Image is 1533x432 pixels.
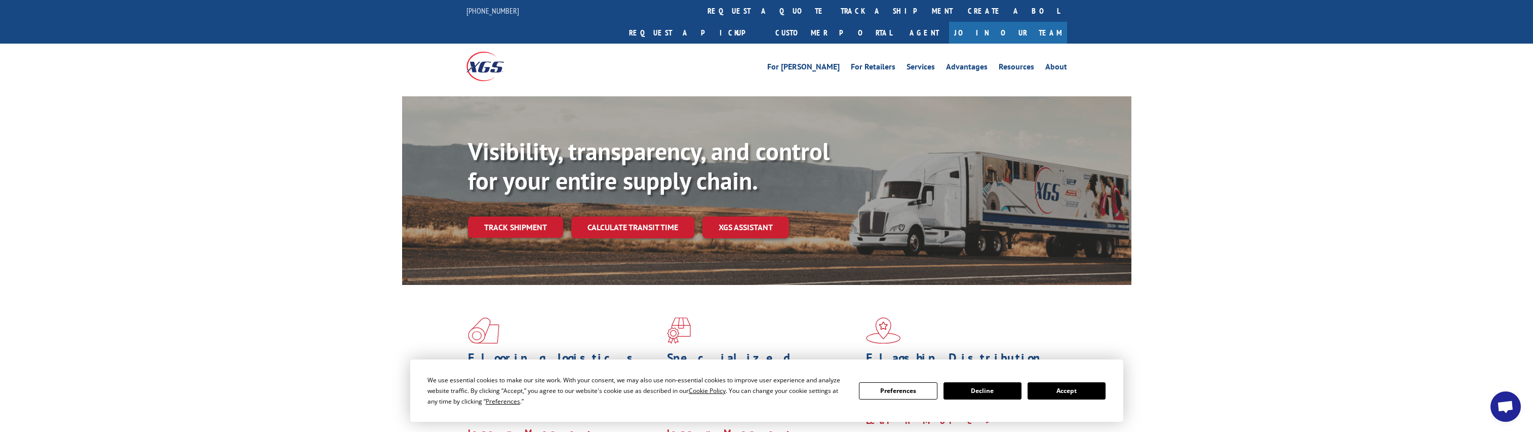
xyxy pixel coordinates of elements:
a: Track shipment [468,217,563,238]
img: xgs-icon-total-supply-chain-intelligence-red [468,317,499,344]
a: For [PERSON_NAME] [767,63,840,74]
a: Agent [899,22,949,44]
div: Cookie Consent Prompt [410,359,1123,422]
a: Learn More > [866,415,992,426]
div: We use essential cookies to make our site work. With your consent, we may also use non-essential ... [427,375,847,407]
button: Decline [944,382,1021,400]
button: Accept [1028,382,1106,400]
a: Calculate transit time [571,217,694,238]
h1: Flagship Distribution Model [866,352,1057,381]
a: Join Our Team [949,22,1067,44]
span: Cookie Policy [689,386,726,395]
a: Advantages [946,63,988,74]
img: xgs-icon-focused-on-flooring-red [667,317,691,344]
a: Customer Portal [768,22,899,44]
img: xgs-icon-flagship-distribution-model-red [866,317,901,344]
a: Request a pickup [621,22,768,44]
div: Open chat [1490,391,1521,422]
a: [PHONE_NUMBER] [466,6,519,16]
a: XGS ASSISTANT [702,217,789,238]
a: Services [907,63,935,74]
a: For Retailers [851,63,895,74]
span: Preferences [486,397,520,406]
h1: Flooring Logistics Solutions [468,352,659,381]
a: About [1045,63,1067,74]
button: Preferences [859,382,937,400]
a: Resources [999,63,1034,74]
b: Visibility, transparency, and control for your entire supply chain. [468,135,830,196]
h1: Specialized Freight Experts [667,352,858,381]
